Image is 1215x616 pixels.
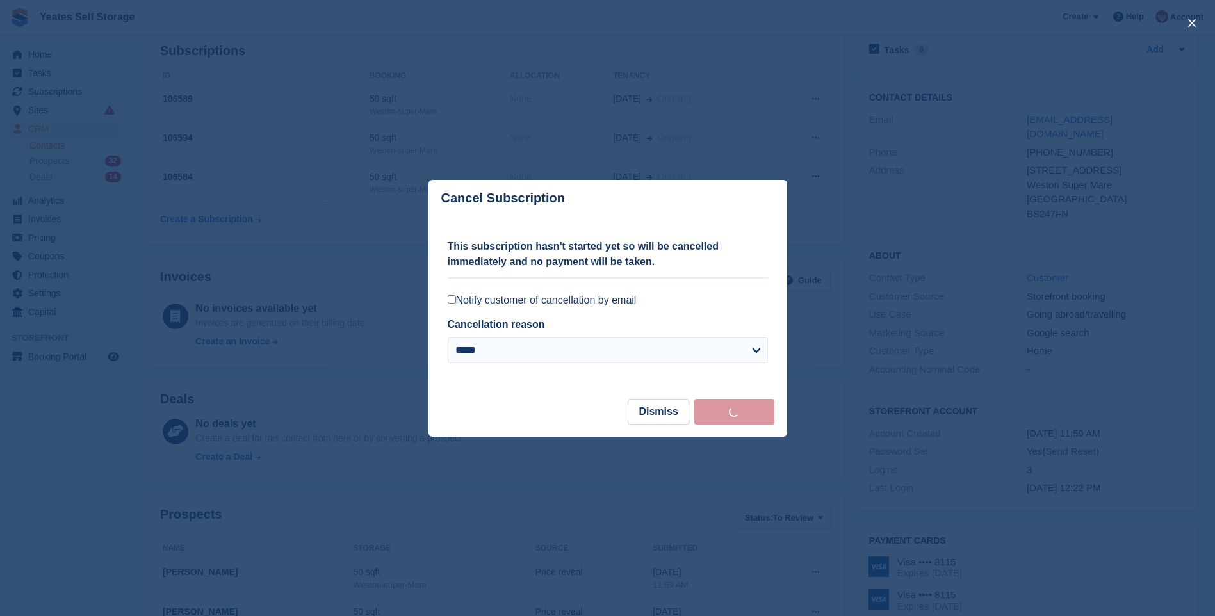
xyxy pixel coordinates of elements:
[628,399,689,425] button: Dismiss
[1182,13,1202,33] button: close
[448,295,456,304] input: Notify customer of cancellation by email
[448,319,545,330] label: Cancellation reason
[441,191,565,206] p: Cancel Subscription
[448,294,768,307] label: Notify customer of cancellation by email
[448,239,768,270] p: This subscription hasn't started yet so will be cancelled immediately and no payment will be taken.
